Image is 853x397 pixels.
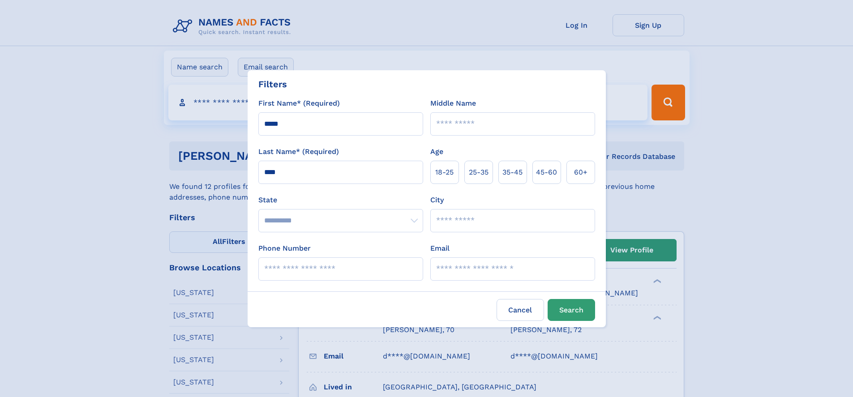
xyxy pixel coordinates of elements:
[435,167,454,178] span: 18‑25
[536,167,557,178] span: 45‑60
[430,98,476,109] label: Middle Name
[258,243,311,254] label: Phone Number
[430,195,444,205] label: City
[430,146,443,157] label: Age
[497,299,544,321] label: Cancel
[258,77,287,91] div: Filters
[430,243,450,254] label: Email
[258,146,339,157] label: Last Name* (Required)
[502,167,523,178] span: 35‑45
[258,195,423,205] label: State
[469,167,489,178] span: 25‑35
[574,167,587,178] span: 60+
[548,299,595,321] button: Search
[258,98,340,109] label: First Name* (Required)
